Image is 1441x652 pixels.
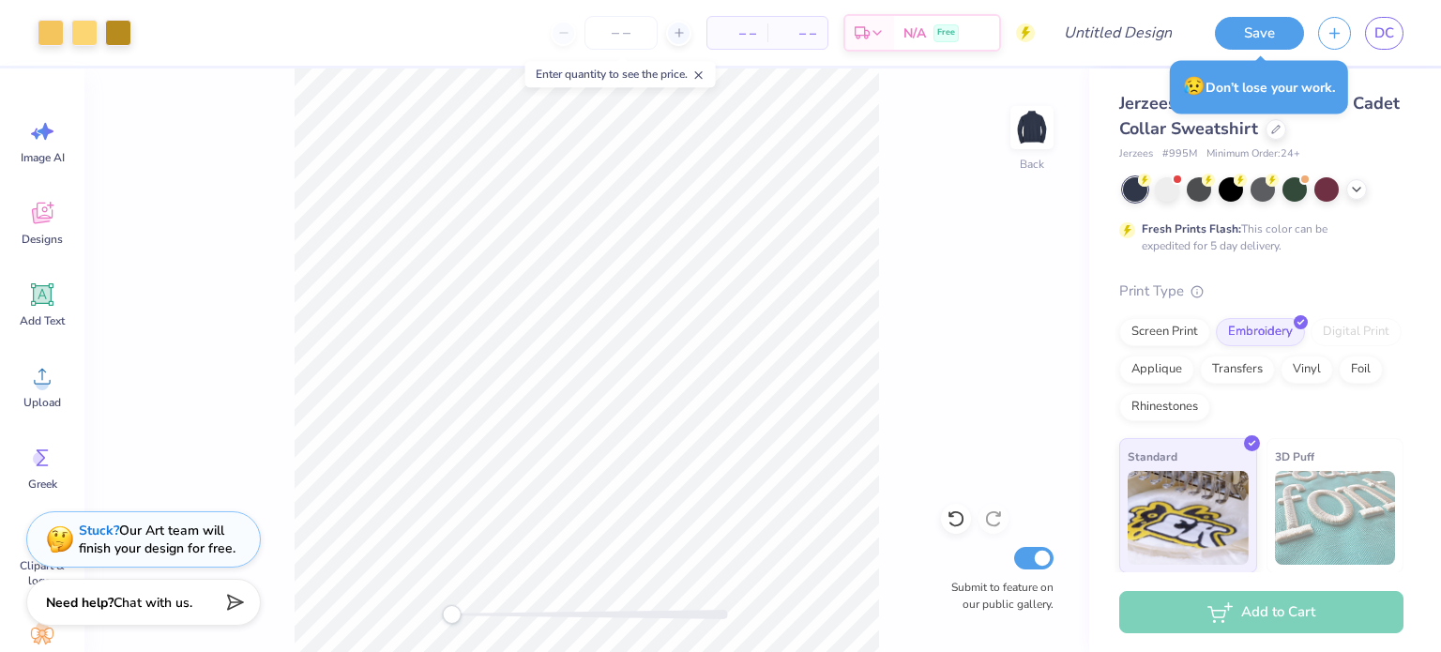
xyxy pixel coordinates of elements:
[1206,146,1300,162] span: Minimum Order: 24 +
[1119,146,1153,162] span: Jerzees
[1215,17,1304,50] button: Save
[1119,393,1210,421] div: Rhinestones
[1183,74,1206,99] span: 😥
[779,23,816,43] span: – –
[937,26,955,39] span: Free
[1142,221,1241,236] strong: Fresh Prints Flash:
[1374,23,1394,44] span: DC
[1200,356,1275,384] div: Transfers
[11,558,73,588] span: Clipart & logos
[79,522,235,557] div: Our Art team will finish your design for free.
[1119,356,1194,384] div: Applique
[1281,356,1333,384] div: Vinyl
[1128,447,1177,466] span: Standard
[1128,471,1249,565] img: Standard
[1142,220,1373,254] div: This color can be expedited for 5 day delivery.
[903,23,926,43] span: N/A
[46,594,114,612] strong: Need help?
[1339,356,1383,384] div: Foil
[1275,447,1314,466] span: 3D Puff
[442,605,461,624] div: Accessibility label
[22,232,63,247] span: Designs
[23,395,61,410] span: Upload
[28,477,57,492] span: Greek
[1119,92,1400,140] span: Jerzees Nublend Quarter-Zip Cadet Collar Sweatshirt
[1216,318,1305,346] div: Embroidery
[1013,109,1051,146] img: Back
[1170,60,1348,114] div: Don’t lose your work.
[1162,146,1197,162] span: # 995M
[1119,318,1210,346] div: Screen Print
[1275,471,1396,565] img: 3D Puff
[719,23,756,43] span: – –
[525,61,716,87] div: Enter quantity to see the price.
[20,313,65,328] span: Add Text
[941,579,1054,613] label: Submit to feature on our public gallery.
[1311,318,1402,346] div: Digital Print
[584,16,658,50] input: – –
[1119,281,1403,302] div: Print Type
[21,150,65,165] span: Image AI
[79,522,119,539] strong: Stuck?
[1365,17,1403,50] a: DC
[1020,156,1044,173] div: Back
[114,594,192,612] span: Chat with us.
[1049,14,1187,52] input: Untitled Design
